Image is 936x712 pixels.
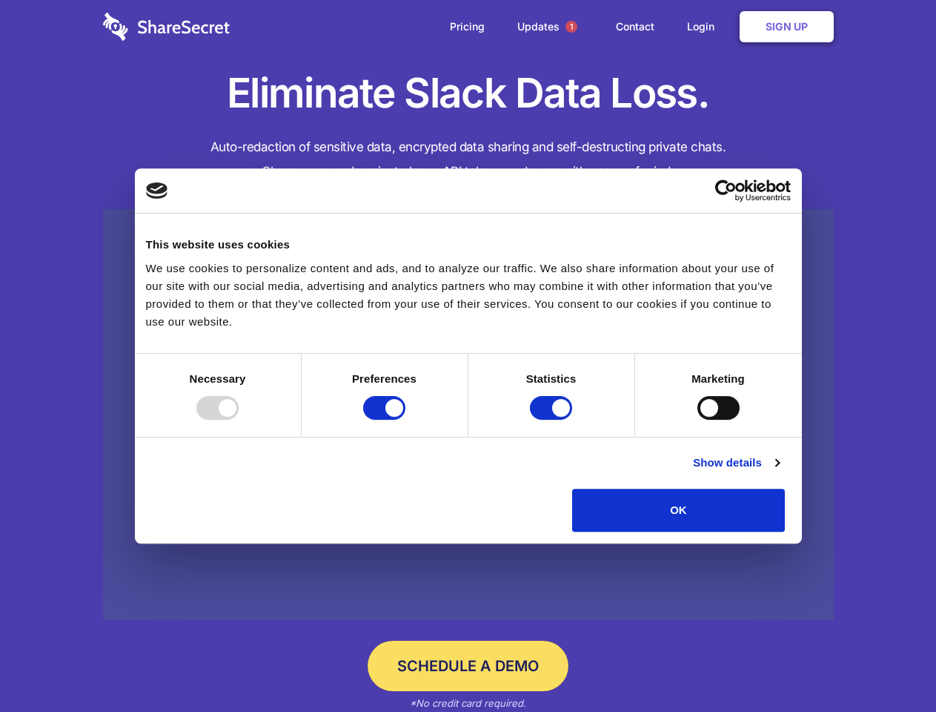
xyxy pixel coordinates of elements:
a: Schedule a Demo [368,641,568,691]
a: Show details [693,454,779,472]
strong: Necessary [190,372,246,385]
a: Contact [601,4,669,50]
a: Sign Up [740,11,834,42]
strong: Preferences [352,372,416,385]
a: Pricing [435,4,499,50]
button: OK [572,489,785,532]
a: Usercentrics Cookiebot - opens in a new window [661,179,791,202]
h4: Auto-redaction of sensitive data, encrypted data sharing and self-destructing private chats. Shar... [103,135,834,184]
span: 1 [565,21,577,33]
a: Wistia video thumbnail [103,209,834,621]
a: Login [672,4,737,50]
img: logo [146,182,168,199]
strong: Marketing [691,372,745,385]
div: We use cookies to personalize content and ads, and to analyze our traffic. We also share informat... [146,260,791,331]
div: This website uses cookies [146,236,791,254]
em: *No credit card required. [410,697,526,709]
strong: Statistics [526,372,577,385]
img: logo-wordmark-white-trans-d4663122ce5f474addd5e946df7df03e33cb6a1c49d2221995e7729f52c070b2.svg [103,13,230,41]
h1: Eliminate Slack Data Loss. [103,67,834,120]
